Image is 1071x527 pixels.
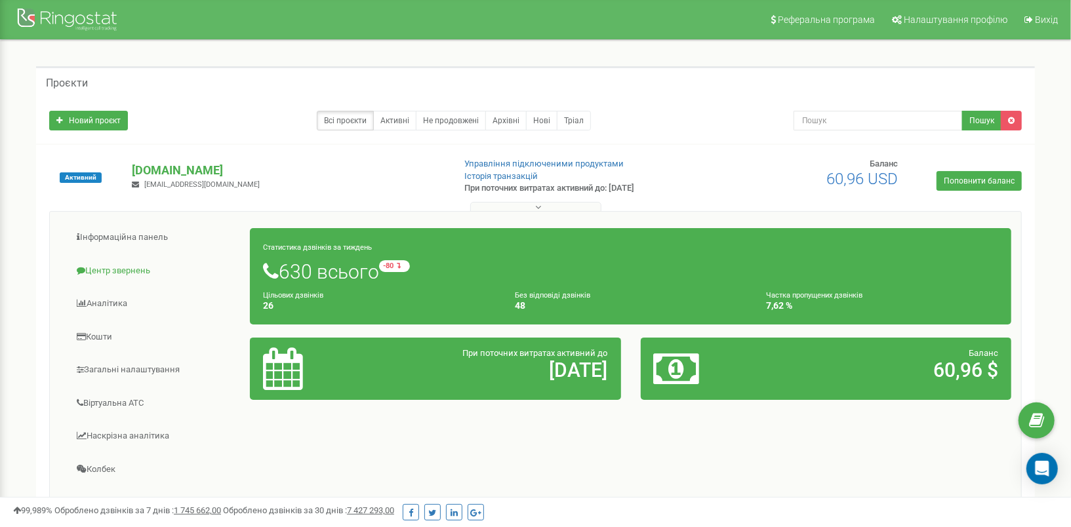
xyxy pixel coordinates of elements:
span: Баланс [969,348,998,358]
u: 1 745 662,00 [174,505,221,515]
span: Оброблено дзвінків за 30 днів : [223,505,394,515]
span: При поточних витратах активний до [463,348,608,358]
span: [EMAIL_ADDRESS][DOMAIN_NAME] [144,180,260,189]
a: Тріал [557,111,591,130]
a: Новий проєкт [49,111,128,130]
a: Кошти [60,321,251,353]
h1: 630 всього [263,260,998,283]
span: Баланс [870,159,898,168]
p: При поточних витратах активний до: [DATE] [464,182,693,195]
a: Наскрізна аналітика [60,420,251,452]
h4: 48 [515,301,747,311]
button: Пошук [962,111,1001,130]
u: 7 427 293,00 [347,505,394,515]
div: Open Intercom Messenger [1026,453,1058,484]
a: Всі проєкти [317,111,374,130]
small: -80 [379,260,410,272]
small: Цільових дзвінків [263,291,323,300]
small: Частка пропущених дзвінків [766,291,862,300]
a: Архівні [485,111,527,130]
a: Віртуальна АТС [60,387,251,420]
a: Аналiтика [60,288,251,320]
span: 60,96 USD [826,170,898,188]
span: Оброблено дзвінків за 7 днів : [54,505,221,515]
small: Статистика дзвінків за тиждень [263,243,372,252]
a: Нові [526,111,557,130]
a: Загальні налаштування [60,354,251,386]
h4: 26 [263,301,495,311]
a: Колбек [60,454,251,486]
span: Налаштування профілю [904,14,1007,25]
a: Центр звернень [60,255,251,287]
h2: 60,96 $ [775,359,998,381]
h5: Проєкти [46,77,88,89]
h4: 7,62 % [766,301,998,311]
a: Інформаційна панель [60,222,251,254]
span: Реферальна програма [778,14,875,25]
span: Активний [60,172,102,183]
a: Не продовжені [416,111,486,130]
span: 99,989% [13,505,52,515]
h2: [DATE] [384,359,607,381]
p: [DOMAIN_NAME] [132,162,443,179]
a: Налаштування Ringostat Smart Phone [60,487,251,519]
a: Управління підключеними продуктами [464,159,624,168]
a: Історія транзакцій [464,171,538,181]
input: Пошук [794,111,963,130]
small: Без відповіді дзвінків [515,291,590,300]
span: Вихід [1035,14,1058,25]
a: Поповнити баланс [937,171,1022,191]
a: Активні [373,111,416,130]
